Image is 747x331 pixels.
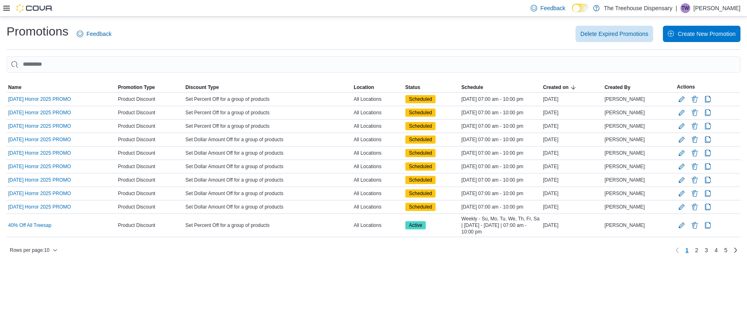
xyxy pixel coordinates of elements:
[461,84,483,91] span: Schedule
[184,135,352,144] div: Set Dollar Amount Off for a group of products
[409,149,432,157] span: Scheduled
[405,162,436,171] span: Scheduled
[409,109,432,116] span: Scheduled
[461,136,523,143] span: [DATE] 07:00 am - 10:00 pm
[8,136,71,143] a: [DATE] Horror 2025 PROMO
[682,3,689,13] span: TW
[8,190,71,197] a: [DATE] Horror 2025 PROMO
[572,4,589,12] input: Dark Mode
[690,108,700,118] button: Delete Promotion
[677,148,687,158] button: Edit Promotion
[703,189,713,198] button: Clone Promotion
[541,135,603,144] div: [DATE]
[118,222,155,229] span: Product Discount
[680,3,690,13] div: Tina Wilkins
[541,82,603,92] button: Created on
[703,220,713,230] button: Clone Promotion
[690,220,700,230] button: Delete Promotion
[541,108,603,118] div: [DATE]
[690,148,700,158] button: Delete Promotion
[118,136,155,143] span: Product Discount
[682,244,731,257] ul: Pagination for table:
[672,244,740,257] nav: Pagination for table:
[461,215,540,235] span: Weekly - Su, Mo, Tu, We, Th, Fr, Sa | [DATE] - [DATE] | 07:00 am - 10:00 pm
[8,109,71,116] a: [DATE] Horror 2025 PROMO
[605,204,645,210] span: [PERSON_NAME]
[118,190,155,197] span: Product Discount
[353,190,381,197] span: All Locations
[721,244,731,257] a: Page 5 of 5
[461,177,523,183] span: [DATE] 07:00 am - 10:00 pm
[605,177,645,183] span: [PERSON_NAME]
[703,148,713,158] button: Clone Promotion
[184,189,352,198] div: Set Dollar Amount Off for a group of products
[405,136,436,144] span: Scheduled
[184,82,352,92] button: Discount Type
[694,3,740,13] p: [PERSON_NAME]
[541,189,603,198] div: [DATE]
[711,244,721,257] a: Page 4 of 5
[405,189,436,198] span: Scheduled
[353,109,381,116] span: All Locations
[353,136,381,143] span: All Locations
[692,244,702,257] a: Page 2 of 5
[541,162,603,171] div: [DATE]
[677,202,687,212] button: Edit Promotion
[409,176,432,184] span: Scheduled
[7,245,61,255] button: Rows per page:10
[672,245,682,255] button: Previous page
[576,26,654,42] button: Delete Expired Promotions
[580,30,649,38] span: Delete Expired Promotions
[409,136,432,143] span: Scheduled
[185,84,219,91] span: Discount Type
[8,163,71,170] a: [DATE] Horror 2025 PROMO
[353,204,381,210] span: All Locations
[87,30,111,38] span: Feedback
[184,148,352,158] div: Set Dollar Amount Off for a group of products
[352,82,403,92] button: Location
[703,175,713,185] button: Clone Promotion
[690,162,700,171] button: Delete Promotion
[8,84,22,91] span: Name
[703,108,713,118] button: Clone Promotion
[409,190,432,197] span: Scheduled
[677,162,687,171] button: Edit Promotion
[690,175,700,185] button: Delete Promotion
[461,204,523,210] span: [DATE] 07:00 am - 10:00 pm
[705,246,708,254] span: 3
[703,94,713,104] button: Clone Promotion
[409,96,432,103] span: Scheduled
[663,26,740,42] button: Create New Promotion
[7,56,740,73] input: This is a search bar. As you type, the results lower in the page will automatically filter.
[10,247,49,253] span: Rows per page : 10
[541,202,603,212] div: [DATE]
[116,82,184,92] button: Promotion Type
[605,136,645,143] span: [PERSON_NAME]
[724,246,727,254] span: 5
[541,94,603,104] div: [DATE]
[7,23,69,40] h1: Promotions
[405,109,436,117] span: Scheduled
[543,84,569,91] span: Created on
[184,162,352,171] div: Set Dollar Amount Off for a group of products
[184,108,352,118] div: Set Percent Off for a group of products
[461,190,523,197] span: [DATE] 07:00 am - 10:00 pm
[605,96,645,102] span: [PERSON_NAME]
[118,177,155,183] span: Product Discount
[541,148,603,158] div: [DATE]
[118,109,155,116] span: Product Discount
[353,222,381,229] span: All Locations
[604,3,672,13] p: The Treehouse Dispensary
[353,177,381,183] span: All Locations
[404,82,460,92] button: Status
[676,3,677,13] p: |
[409,222,422,229] span: Active
[405,176,436,184] span: Scheduled
[603,82,675,92] button: Created By
[678,30,736,38] span: Create New Promotion
[605,109,645,116] span: [PERSON_NAME]
[8,177,71,183] a: [DATE] Horror 2025 PROMO
[7,82,116,92] button: Name
[685,246,689,254] span: 1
